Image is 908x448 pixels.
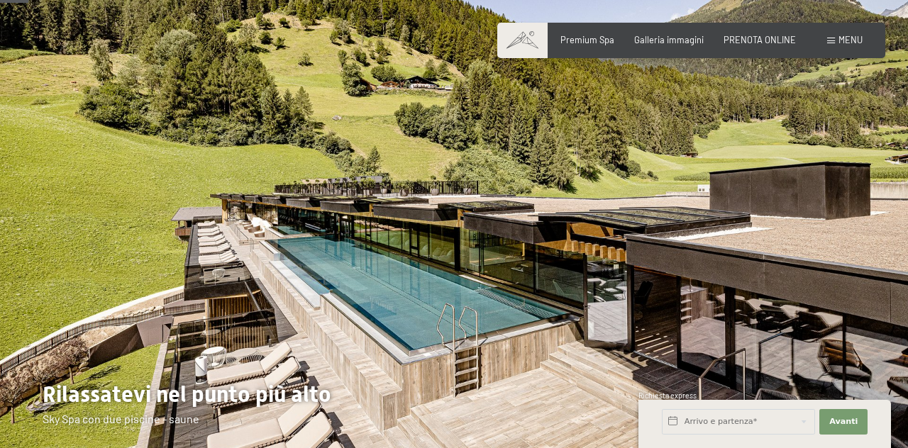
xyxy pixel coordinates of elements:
[724,34,796,45] a: PRENOTA ONLINE
[838,34,863,45] span: Menu
[819,409,868,435] button: Avanti
[638,391,697,400] span: Richiesta express
[634,34,704,45] a: Galleria immagini
[829,416,858,427] span: Avanti
[560,34,614,45] a: Premium Spa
